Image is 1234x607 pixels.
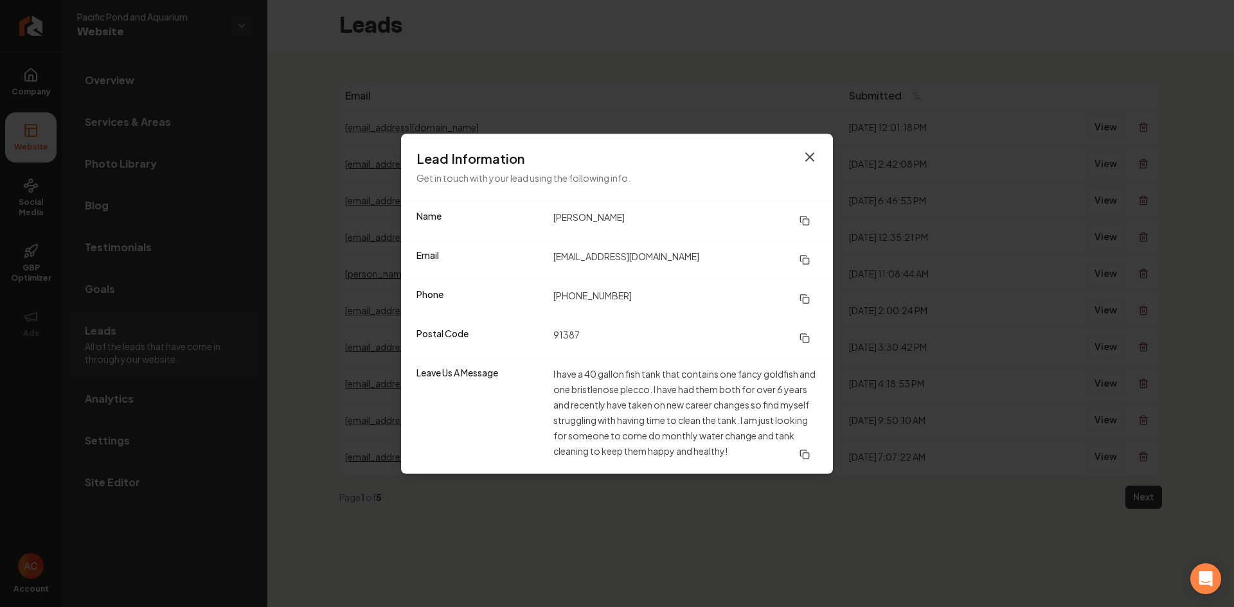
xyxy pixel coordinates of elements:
h3: Lead Information [416,149,818,167]
dd: 91387 [553,326,818,349]
dt: Leave Us A Message [416,365,543,466]
p: Get in touch with your lead using the following info. [416,170,818,185]
dt: Phone [416,287,543,310]
dt: Name [416,209,543,232]
dd: [PHONE_NUMBER] [553,287,818,310]
dt: Postal Code [416,326,543,349]
dd: [PERSON_NAME] [553,209,818,232]
dd: I have a 40 gallon fish tank that contains one fancy goldfish and one bristlenose plecco. I have ... [553,365,818,466]
dd: [EMAIL_ADDRESS][DOMAIN_NAME] [553,248,818,271]
dt: Email [416,248,543,271]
